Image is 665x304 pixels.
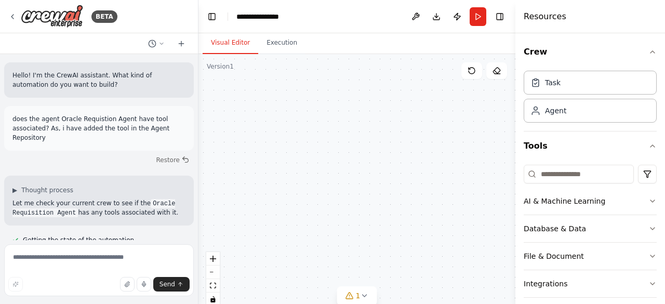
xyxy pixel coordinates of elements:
[524,188,657,215] button: AI & Machine Learning
[203,32,258,54] button: Visual Editor
[12,186,17,194] span: ▶
[8,277,23,292] button: Improve this prompt
[12,199,185,217] p: Let me check your current crew to see if the has any tools associated with it.
[524,215,657,242] button: Database & Data
[206,279,220,293] button: fit view
[207,62,234,71] div: Version 1
[545,77,561,88] div: Task
[356,290,361,301] span: 1
[206,266,220,279] button: zoom out
[152,153,194,167] button: Restore
[524,251,584,261] div: File & Document
[12,71,185,89] p: Hello! I'm the CrewAI assistant. What kind of automation do you want to build?
[524,67,657,131] div: Crew
[159,280,175,288] span: Send
[524,243,657,270] button: File & Document
[12,199,175,218] code: Oracle Requisition Agent
[173,37,190,50] button: Start a new chat
[258,32,305,54] button: Execution
[137,277,151,292] button: Click to speak your automation idea
[12,186,73,194] button: ▶Thought process
[205,9,219,24] button: Hide left sidebar
[524,270,657,297] button: Integrations
[524,131,657,161] button: Tools
[524,10,566,23] h4: Resources
[524,279,567,289] div: Integrations
[21,186,73,194] span: Thought process
[21,5,83,28] img: Logo
[493,9,507,24] button: Hide right sidebar
[12,114,185,142] p: does the agent Oracle Requistion Agent have tool associated? As, i have added the tool in the Age...
[144,37,169,50] button: Switch to previous chat
[120,277,135,292] button: Upload files
[524,196,605,206] div: AI & Machine Learning
[236,11,279,22] nav: breadcrumb
[206,252,220,266] button: zoom in
[524,223,586,234] div: Database & Data
[91,10,117,23] div: BETA
[545,105,566,116] div: Agent
[23,236,134,244] span: Getting the state of the automation
[524,37,657,67] button: Crew
[153,277,190,292] button: Send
